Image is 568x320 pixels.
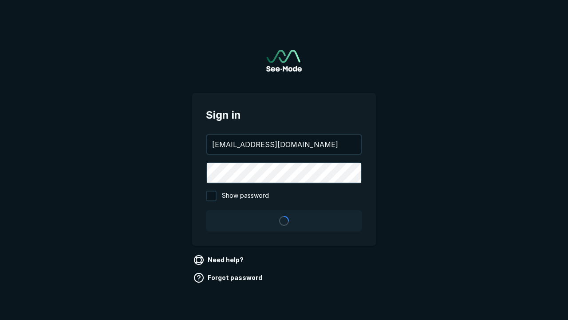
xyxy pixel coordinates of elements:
input: your@email.com [207,135,361,154]
span: Show password [222,191,269,201]
a: Forgot password [192,271,266,285]
a: Go to sign in [266,50,302,72]
a: Need help? [192,253,247,267]
img: See-Mode Logo [266,50,302,72]
span: Sign in [206,107,362,123]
